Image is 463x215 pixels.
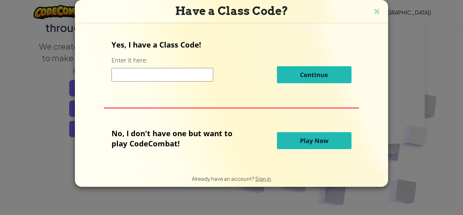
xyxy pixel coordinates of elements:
span: Already have an account? [192,175,255,182]
span: Play Now [300,137,328,145]
img: close icon [373,7,381,17]
span: Have a Class Code? [175,4,288,18]
a: Sign in [255,175,271,182]
p: Yes, I have a Class Code! [112,39,351,50]
button: Play Now [277,132,351,149]
label: Enter it here: [112,56,147,65]
p: No, I don't have one but want to play CodeCombat! [112,128,243,148]
span: Continue [300,71,328,79]
button: Continue [277,66,351,83]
